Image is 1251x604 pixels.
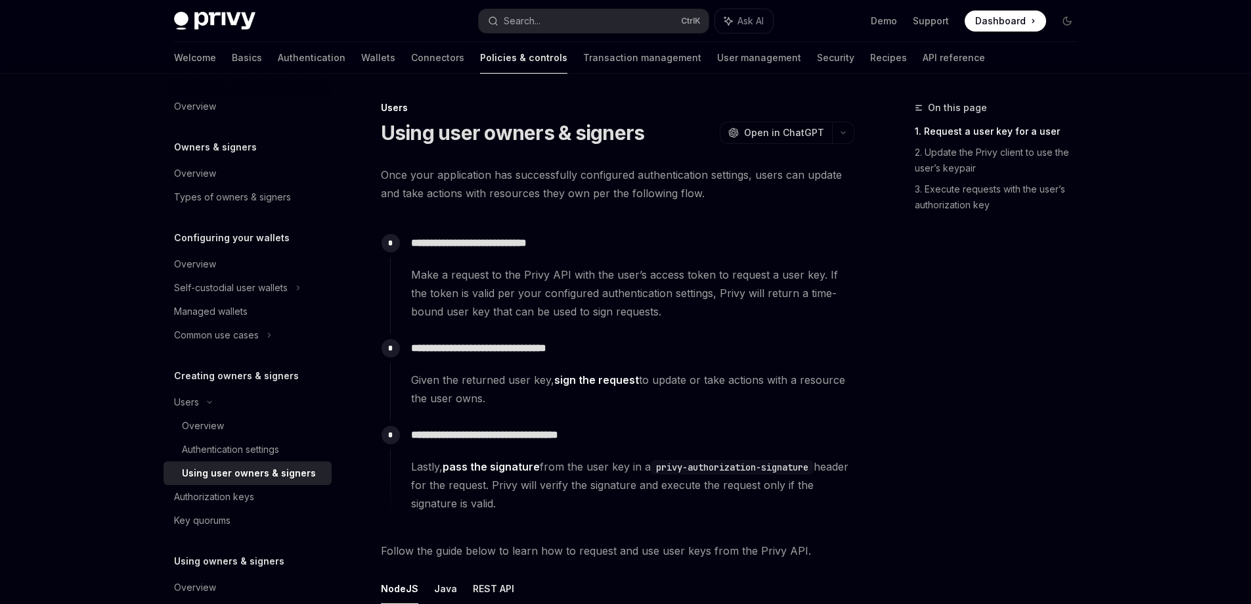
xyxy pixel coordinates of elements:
[174,189,291,205] div: Types of owners & signers
[174,304,248,319] div: Managed wallets
[479,9,709,33] button: Search...CtrlK
[913,14,949,28] a: Support
[232,42,262,74] a: Basics
[480,42,567,74] a: Policies & controls
[744,126,824,139] span: Open in ChatGPT
[928,100,987,116] span: On this page
[871,14,897,28] a: Demo
[164,576,332,599] a: Overview
[651,460,814,475] code: privy-authorization-signature
[381,121,645,145] h1: Using user owners & signers
[411,266,854,321] span: Make a request to the Privy API with the user’s access token to request a user key. If the token ...
[411,42,464,74] a: Connectors
[504,13,540,29] div: Search...
[278,42,345,74] a: Authentication
[174,139,257,155] h5: Owners & signers
[174,513,230,528] div: Key quorums
[174,489,254,505] div: Authorization keys
[164,461,332,485] a: Using user owners & signers
[411,457,854,513] span: Lastly, from the user key in a header for the request. Privy will verify the signature and execut...
[361,42,395,74] a: Wallets
[381,101,854,114] div: Users
[164,485,332,509] a: Authorization keys
[434,573,457,604] button: Java
[174,42,216,74] a: Welcome
[182,442,279,457] div: Authentication settings
[717,42,801,74] a: User management
[174,12,255,30] img: dark logo
[975,14,1026,28] span: Dashboard
[174,166,216,181] div: Overview
[554,373,639,387] a: sign the request
[681,16,701,26] span: Ctrl K
[164,95,332,118] a: Overview
[174,580,216,595] div: Overview
[182,465,316,481] div: Using user owners & signers
[174,230,290,246] h5: Configuring your wallets
[174,327,259,343] div: Common use cases
[164,300,332,323] a: Managed wallets
[473,573,514,604] button: REST API
[381,573,418,604] button: NodeJS
[870,42,907,74] a: Recipes
[164,185,332,209] a: Types of owners & signers
[715,9,773,33] button: Ask AI
[164,252,332,276] a: Overview
[174,394,199,410] div: Users
[443,460,540,474] a: pass the signature
[164,162,332,185] a: Overview
[174,256,216,272] div: Overview
[174,368,299,384] h5: Creating owners & signers
[1057,11,1078,32] button: Toggle dark mode
[164,438,332,461] a: Authentication settings
[817,42,854,74] a: Security
[164,414,332,438] a: Overview
[182,418,224,434] div: Overview
[720,122,832,144] button: Open in ChatGPT
[174,553,284,569] h5: Using owners & signers
[174,280,288,296] div: Self-custodial user wallets
[381,166,854,202] span: Once your application has successfully configured authentication settings, users can update and t...
[381,542,854,560] span: Follow the guide below to learn how to request and use user keys from the Privy API.
[174,99,216,114] div: Overview
[915,121,1088,142] a: 1. Request a user key for a user
[965,11,1046,32] a: Dashboard
[923,42,985,74] a: API reference
[583,42,701,74] a: Transaction management
[737,14,764,28] span: Ask AI
[164,509,332,532] a: Key quorums
[411,371,854,407] span: Given the returned user key, to update or take actions with a resource the user owns.
[915,179,1088,216] a: 3. Execute requests with the user’s authorization key
[915,142,1088,179] a: 2. Update the Privy client to use the user’s keypair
